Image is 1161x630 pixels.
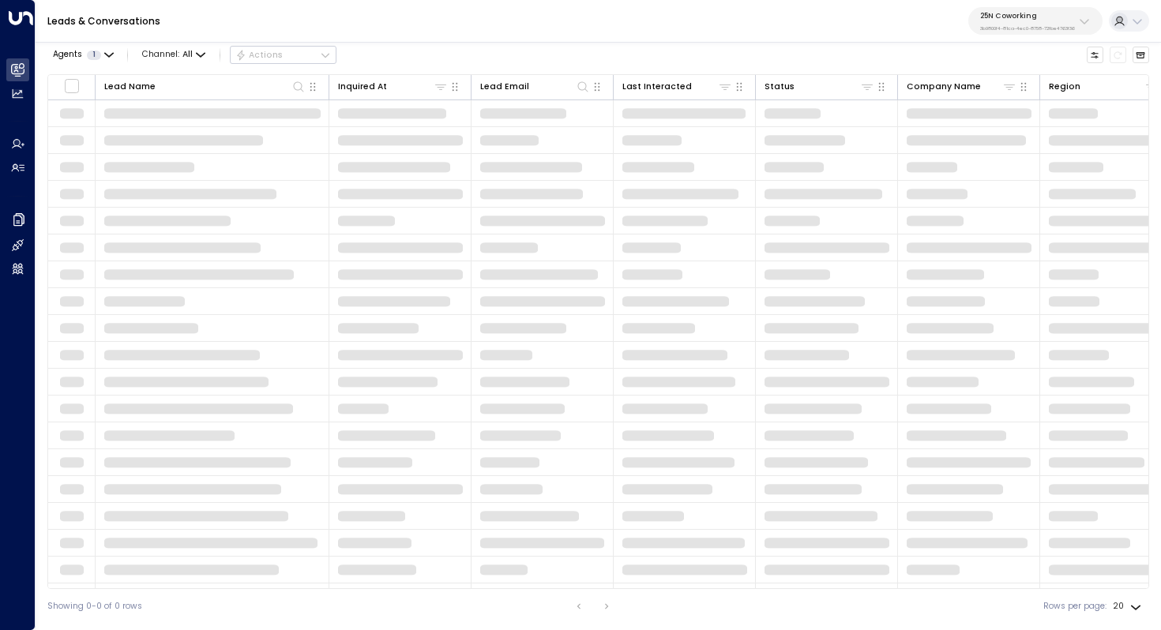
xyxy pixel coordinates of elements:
[47,14,160,28] a: Leads & Conversations
[182,50,193,59] span: All
[907,80,981,94] div: Company Name
[47,47,118,63] button: Agents1
[980,11,1075,21] p: 25N Coworking
[87,51,101,60] span: 1
[569,597,617,616] nav: pagination navigation
[907,79,1017,94] div: Company Name
[1049,79,1159,94] div: Region
[622,79,733,94] div: Last Interacted
[230,46,336,65] button: Actions
[47,600,142,613] div: Showing 0-0 of 0 rows
[235,50,284,61] div: Actions
[230,46,336,65] div: Button group with a nested menu
[1043,600,1107,613] label: Rows per page:
[1110,47,1127,64] span: Refresh
[53,51,82,59] span: Agents
[480,80,529,94] div: Lead Email
[765,79,875,94] div: Status
[1113,597,1144,616] div: 20
[137,47,210,63] span: Channel:
[137,47,210,63] button: Channel:All
[338,79,449,94] div: Inquired At
[765,80,795,94] div: Status
[968,7,1103,35] button: 25N Coworking3b9800f4-81ca-4ec0-8758-72fbe4763f36
[1133,47,1150,64] button: Archived Leads
[104,80,156,94] div: Lead Name
[1087,47,1104,64] button: Customize
[1049,80,1080,94] div: Region
[338,80,387,94] div: Inquired At
[480,79,591,94] div: Lead Email
[622,80,692,94] div: Last Interacted
[980,25,1075,32] p: 3b9800f4-81ca-4ec0-8758-72fbe4763f36
[104,79,306,94] div: Lead Name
